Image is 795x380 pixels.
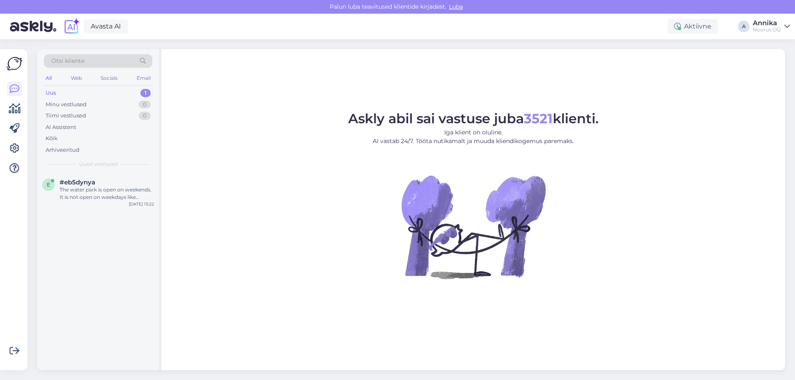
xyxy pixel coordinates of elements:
div: Tiimi vestlused [46,112,86,120]
span: Luba [446,3,465,10]
div: Uus [46,89,56,97]
img: Askly Logo [7,56,22,72]
div: Aktiivne [667,19,718,34]
div: Noorus OÜ [753,26,781,33]
div: [DATE] 13:22 [129,201,154,207]
a: AnnikaNoorus OÜ [753,20,790,33]
div: 0 [139,112,151,120]
a: Avasta AI [84,19,128,33]
div: The water park is open on weekends. It is not open on weekdays like [DATE] and [DATE], unless it ... [60,186,154,201]
div: Arhiveeritud [46,146,79,154]
div: A [738,21,749,32]
img: explore-ai [63,18,80,35]
div: Annika [753,20,781,26]
span: Uued vestlused [79,160,118,168]
span: e [47,182,50,188]
div: Kõik [46,134,58,143]
div: Socials [99,73,119,84]
div: Email [135,73,152,84]
div: All [44,73,53,84]
span: #eb5dynya [60,179,95,186]
span: Otsi kliente [51,57,84,65]
div: 1 [140,89,151,97]
span: Askly abil sai vastuse juba klienti. [348,110,599,127]
div: AI Assistent [46,123,76,131]
div: 0 [139,100,151,109]
b: 3521 [524,110,553,127]
div: Minu vestlused [46,100,87,109]
div: Web [69,73,84,84]
p: Iga klient on oluline. AI vastab 24/7. Tööta nutikamalt ja muuda kliendikogemus paremaks. [348,128,599,146]
img: No Chat active [399,152,548,301]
